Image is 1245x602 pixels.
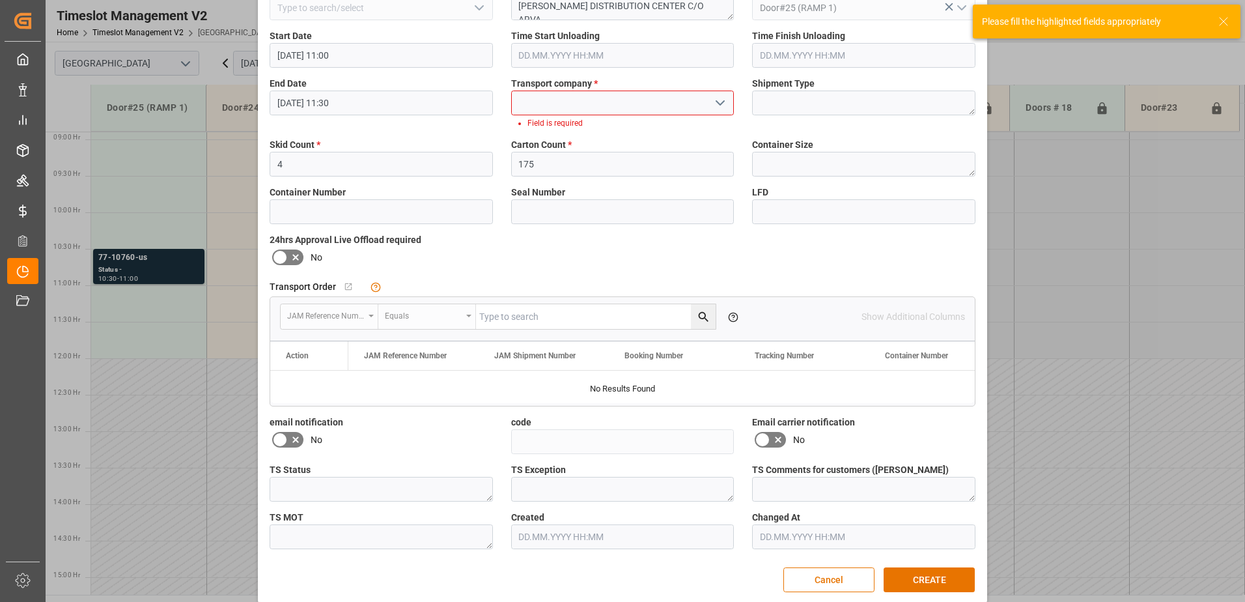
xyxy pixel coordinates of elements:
[378,304,476,329] button: open menu
[270,233,421,247] span: 24hrs Approval Live Offload required
[511,77,598,91] span: Transport company
[511,43,734,68] input: DD.MM.YYYY HH:MM
[270,91,493,115] input: DD.MM.YYYY HH:MM
[710,93,729,113] button: open menu
[752,138,813,152] span: Container Size
[783,567,874,592] button: Cancel
[752,463,949,477] span: TS Comments for customers ([PERSON_NAME])
[752,511,800,524] span: Changed At
[270,463,311,477] span: TS Status
[311,251,322,265] span: No
[793,433,805,447] span: No
[982,15,1206,29] div: Please fill the highlighted fields appropriately
[511,416,531,429] span: code
[511,524,734,549] input: DD.MM.YYYY HH:MM
[385,307,462,322] div: Equals
[287,307,364,322] div: JAM Reference Number
[691,304,716,329] button: search button
[752,186,768,199] span: LFD
[364,351,447,360] span: JAM Reference Number
[511,138,572,152] span: Carton Count
[270,138,320,152] span: Skid Count
[270,280,336,294] span: Transport Order
[511,29,600,43] span: Time Start Unloading
[752,77,815,91] span: Shipment Type
[286,351,309,360] div: Action
[752,524,975,549] input: DD.MM.YYYY HH:MM
[752,29,845,43] span: Time Finish Unloading
[884,567,975,592] button: CREATE
[476,304,716,329] input: Type to search
[270,186,346,199] span: Container Number
[752,416,855,429] span: Email carrier notification
[511,463,566,477] span: TS Exception
[281,304,378,329] button: open menu
[270,77,307,91] span: End Date
[311,433,322,447] span: No
[885,351,948,360] span: Container Number
[494,351,576,360] span: JAM Shipment Number
[270,416,343,429] span: email notification
[511,511,544,524] span: Created
[755,351,814,360] span: Tracking Number
[270,43,493,68] input: DD.MM.YYYY HH:MM
[752,43,975,68] input: DD.MM.YYYY HH:MM
[511,186,565,199] span: Seal Number
[270,29,312,43] span: Start Date
[527,117,723,129] li: Field is required
[270,511,303,524] span: TS MOT
[624,351,683,360] span: Booking Number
